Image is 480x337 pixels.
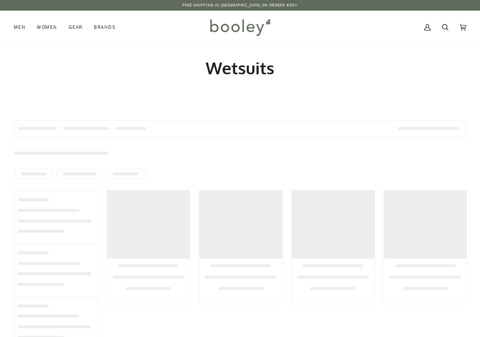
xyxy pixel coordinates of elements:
a: Men [14,11,31,44]
span: Men [14,24,25,31]
a: Brands [88,11,121,44]
h1: Wetsuits [14,58,466,78]
span: Women [37,24,57,31]
p: Free Shipping in [GEOGRAPHIC_DATA] on Orders €50+ [183,2,298,8]
span: Brands [94,24,116,31]
a: Gear [63,11,88,44]
span: Gear [69,24,83,31]
img: Booley [207,16,273,38]
a: Women [31,11,63,44]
